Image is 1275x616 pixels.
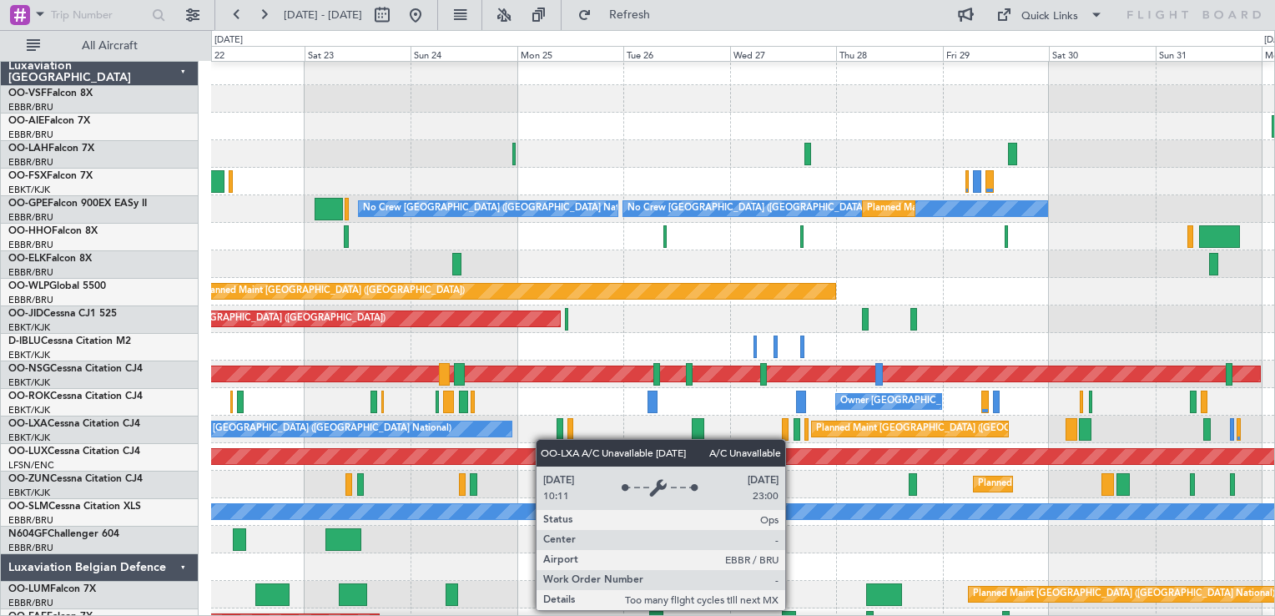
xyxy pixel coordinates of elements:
[1156,46,1262,61] div: Sun 31
[1049,46,1155,61] div: Sat 30
[836,46,942,61] div: Thu 28
[8,226,98,236] a: OO-HHOFalcon 8X
[8,171,47,181] span: OO-FSX
[978,472,1172,497] div: Planned Maint Kortrijk-[GEOGRAPHIC_DATA]
[943,46,1049,61] div: Fri 29
[8,116,44,126] span: OO-AIE
[8,514,53,527] a: EBBR/BRU
[623,46,729,61] div: Tue 26
[43,40,176,52] span: All Aircraft
[8,211,53,224] a: EBBR/BRU
[8,184,50,196] a: EBKT/KJK
[1021,8,1078,25] div: Quick Links
[8,336,41,346] span: D-IBLU
[8,101,53,114] a: EBBR/BRU
[8,309,117,319] a: OO-JIDCessna CJ1 525
[123,306,386,331] div: Planned Maint [GEOGRAPHIC_DATA] ([GEOGRAPHIC_DATA])
[8,239,53,251] a: EBBR/BRU
[840,389,1066,414] div: Owner [GEOGRAPHIC_DATA]-[GEOGRAPHIC_DATA]
[214,33,243,48] div: [DATE]
[8,502,141,512] a: OO-SLMCessna Citation XLS
[8,309,43,319] span: OO-JID
[8,459,54,472] a: LFSN/ENC
[141,417,451,442] div: A/C Unavailable [GEOGRAPHIC_DATA] ([GEOGRAPHIC_DATA] National)
[816,417,1118,442] div: Planned Maint [GEOGRAPHIC_DATA] ([GEOGRAPHIC_DATA] National)
[8,254,92,264] a: OO-ELKFalcon 8X
[570,2,670,28] button: Refresh
[8,88,93,98] a: OO-VSFFalcon 8X
[973,582,1275,607] div: Planned Maint [GEOGRAPHIC_DATA] ([GEOGRAPHIC_DATA] National)
[517,46,623,61] div: Mon 25
[198,46,304,61] div: Fri 22
[8,156,53,169] a: EBBR/BRU
[8,474,143,484] a: OO-ZUNCessna Citation CJ4
[8,391,50,401] span: OO-ROK
[988,2,1111,28] button: Quick Links
[8,597,53,609] a: EBBR/BRU
[8,487,50,499] a: EBKT/KJK
[8,474,50,484] span: OO-ZUN
[8,364,143,374] a: OO-NSGCessna Citation CJ4
[627,196,907,221] div: No Crew [GEOGRAPHIC_DATA] ([GEOGRAPHIC_DATA] National)
[8,376,50,389] a: EBKT/KJK
[8,199,48,209] span: OO-GPE
[8,404,50,417] a: EBKT/KJK
[8,419,140,429] a: OO-LXACessna Citation CJ4
[8,432,50,444] a: EBKT/KJK
[8,447,48,457] span: OO-LUX
[8,226,52,236] span: OO-HHO
[8,281,106,291] a: OO-WLPGlobal 5500
[8,349,50,361] a: EBKT/KJK
[8,336,131,346] a: D-IBLUCessna Citation M2
[51,3,147,28] input: Trip Number
[8,447,140,457] a: OO-LUXCessna Citation CJ4
[8,502,48,512] span: OO-SLM
[8,116,90,126] a: OO-AIEFalcon 7X
[8,584,50,594] span: OO-LUM
[411,46,517,61] div: Sun 24
[8,171,93,181] a: OO-FSXFalcon 7X
[202,279,465,304] div: Planned Maint [GEOGRAPHIC_DATA] ([GEOGRAPHIC_DATA])
[8,529,119,539] a: N604GFChallenger 604
[18,33,181,59] button: All Aircraft
[8,321,50,334] a: EBKT/KJK
[730,46,836,61] div: Wed 27
[8,419,48,429] span: OO-LXA
[8,364,50,374] span: OO-NSG
[8,294,53,306] a: EBBR/BRU
[867,196,1169,221] div: Planned Maint [GEOGRAPHIC_DATA] ([GEOGRAPHIC_DATA] National)
[8,129,53,141] a: EBBR/BRU
[8,254,46,264] span: OO-ELK
[363,196,643,221] div: No Crew [GEOGRAPHIC_DATA] ([GEOGRAPHIC_DATA] National)
[8,144,94,154] a: OO-LAHFalcon 7X
[8,529,48,539] span: N604GF
[8,88,47,98] span: OO-VSF
[8,542,53,554] a: EBBR/BRU
[8,199,147,209] a: OO-GPEFalcon 900EX EASy II
[8,584,96,594] a: OO-LUMFalcon 7X
[8,281,49,291] span: OO-WLP
[305,46,411,61] div: Sat 23
[8,266,53,279] a: EBBR/BRU
[595,9,665,21] span: Refresh
[284,8,362,23] span: [DATE] - [DATE]
[8,144,48,154] span: OO-LAH
[8,391,143,401] a: OO-ROKCessna Citation CJ4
